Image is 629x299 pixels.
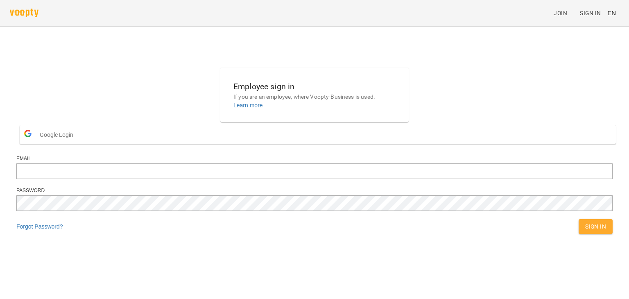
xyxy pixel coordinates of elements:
span: Sign In [585,222,606,231]
div: Password [16,187,613,194]
p: If you are an employee, where Voopty-Business is used. [233,93,396,101]
a: Learn more [233,102,263,109]
img: voopty.png [10,9,38,17]
button: Employee sign inIf you are an employee, where Voopty-Business is used.Learn more [227,74,402,116]
div: Email [16,155,613,162]
span: Sign In [580,8,601,18]
button: Sign In [579,219,613,234]
button: Google Login [20,125,616,144]
a: Sign In [577,6,604,20]
button: EN [604,5,619,20]
span: EN [607,9,616,17]
a: Join [550,6,577,20]
span: Join [554,8,567,18]
a: Forgot Password? [16,223,63,230]
h6: Employee sign in [233,80,396,93]
span: Google Login [40,127,77,143]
